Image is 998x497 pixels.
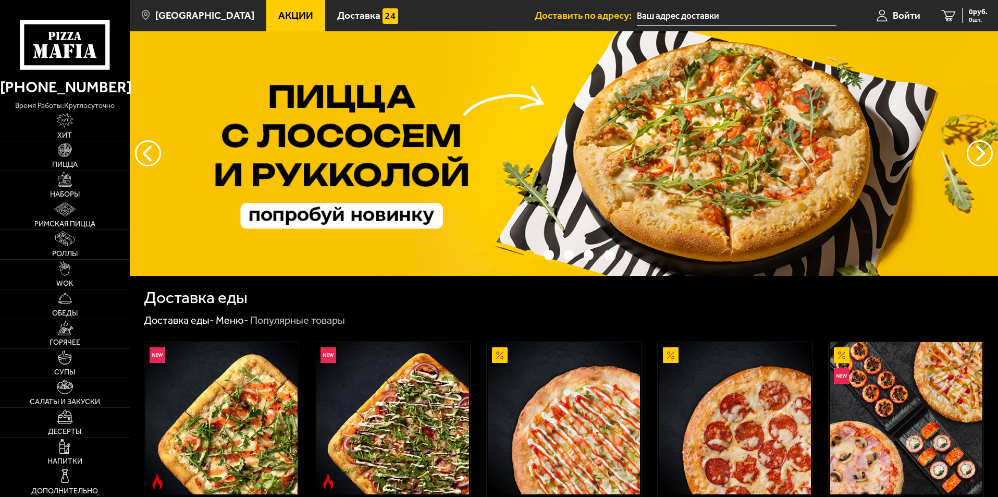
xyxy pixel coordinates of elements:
img: 15daf4d41897b9f0e9f617042186c801.svg [383,8,398,24]
span: Наборы [50,191,80,198]
button: точки переключения [604,250,614,260]
img: Новинка [834,368,849,384]
span: Акции [278,10,313,20]
span: WOK [56,280,73,287]
button: точки переключения [584,250,594,260]
span: Роллы [52,250,78,258]
img: Всё включено [830,342,982,494]
div: Популярные товары [250,314,345,328]
span: [GEOGRAPHIC_DATA] [155,10,254,20]
span: Войти [893,10,920,20]
span: Салаты и закуски [30,398,100,406]
span: Напитки [47,458,82,465]
img: Пепперони 25 см (толстое с сыром) [659,342,811,494]
span: 0 шт. [969,17,988,23]
span: Хит [57,132,72,139]
a: АкционныйАль-Шам 25 см (тонкое тесто) [487,342,642,494]
img: Новинка [150,347,165,363]
a: Меню- [216,314,249,326]
button: предыдущий [967,140,993,166]
img: Новинка [321,347,336,363]
button: точки переключения [544,250,554,260]
img: Острое блюдо [150,474,165,490]
input: Ваш адрес доставки [637,6,836,26]
span: Супы [54,369,75,376]
a: НовинкаОстрое блюдоРимская с мясным ассорти [315,342,470,494]
button: точки переключения [524,250,534,260]
a: Доставка еды- [144,314,214,326]
img: Римская с креветками [145,342,298,494]
span: Доставка [337,10,380,20]
img: Аль-Шам 25 см (тонкое тесто) [488,342,640,494]
a: АкционныйНовинкаВсё включено [829,342,983,494]
img: Акционный [492,347,508,363]
span: Горячее [50,339,80,346]
span: Пицца [52,161,78,168]
h1: Доставка еды [144,289,248,306]
a: НовинкаОстрое блюдоРимская с креветками [144,342,299,494]
img: Акционный [834,347,849,363]
span: Десерты [48,428,81,435]
button: следующий [135,140,161,166]
img: Акционный [663,347,679,363]
span: Дополнительно [31,488,98,495]
span: Римская пицца [34,221,95,228]
span: 0 руб. [969,8,988,16]
span: Обеды [52,310,78,317]
img: Римская с мясным ассорти [316,342,469,494]
a: АкционныйПепперони 25 см (толстое с сыром) [658,342,812,494]
span: Доставить по адресу: [535,10,637,20]
img: Острое блюдо [321,474,336,490]
button: точки переключения [564,250,574,260]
